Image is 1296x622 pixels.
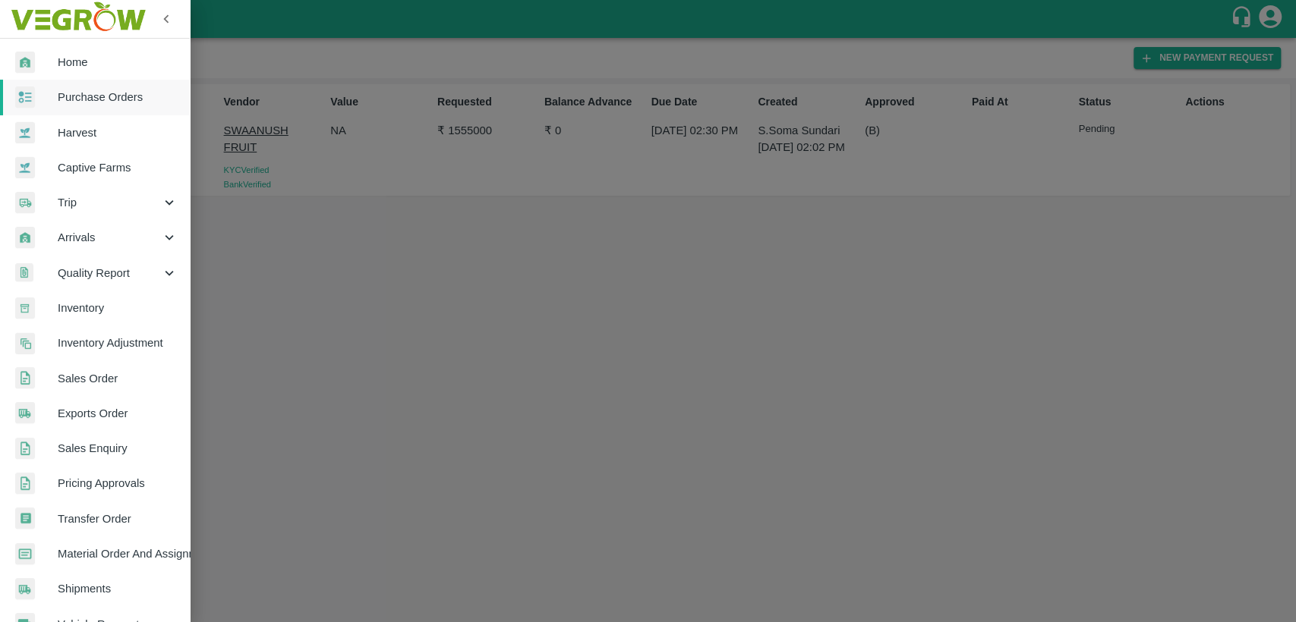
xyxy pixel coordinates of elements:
[58,440,178,457] span: Sales Enquiry
[58,580,178,597] span: Shipments
[58,405,178,422] span: Exports Order
[15,86,35,108] img: reciept
[58,89,178,105] span: Purchase Orders
[58,545,178,562] span: Material Order And Assignment
[58,159,178,176] span: Captive Farms
[15,473,35,495] img: sales
[15,578,35,600] img: shipments
[15,438,35,460] img: sales
[58,335,178,351] span: Inventory Adjustment
[15,52,35,74] img: whArrival
[58,475,178,492] span: Pricing Approvals
[58,124,178,141] span: Harvest
[15,121,35,144] img: harvest
[15,156,35,179] img: harvest
[58,54,178,71] span: Home
[15,332,35,354] img: inventory
[58,194,161,211] span: Trip
[58,300,178,316] span: Inventory
[15,543,35,565] img: centralMaterial
[58,265,161,281] span: Quality Report
[15,367,35,389] img: sales
[15,192,35,214] img: delivery
[15,263,33,282] img: qualityReport
[15,507,35,529] img: whTransfer
[15,297,35,319] img: whInventory
[15,402,35,424] img: shipments
[58,510,178,527] span: Transfer Order
[58,370,178,387] span: Sales Order
[58,229,161,246] span: Arrivals
[15,227,35,249] img: whArrival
